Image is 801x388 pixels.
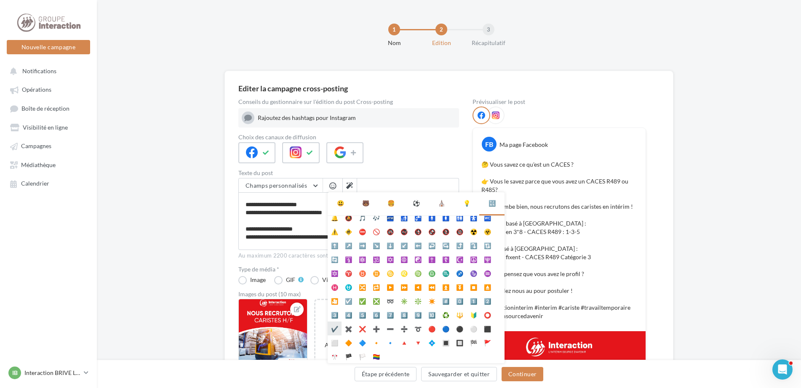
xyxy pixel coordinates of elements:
[397,252,411,266] li: ☸️
[328,294,342,308] li: 🎦
[24,369,80,377] p: Interaction BRIVE LA GAILLARDE
[467,308,481,322] li: 🔰
[328,252,342,266] li: 🔄
[342,335,355,349] li: 🔶
[439,280,453,294] li: ⏫
[397,224,411,238] li: 🚭
[21,143,51,150] span: Campagnes
[473,99,646,105] div: Prévisualiser le post
[397,335,411,349] li: 🔺
[342,308,355,322] li: 4️⃣
[453,224,467,238] li: 🔞
[388,24,400,35] div: 1
[328,224,342,238] li: ⚠️
[238,134,459,140] label: Choix des canaux de diffusion
[383,238,397,252] li: ⬇️
[238,170,459,176] label: Texte du post
[342,294,355,308] li: ☑️
[5,63,88,78] button: Notifications
[355,322,369,335] li: ❌
[328,280,342,294] li: ♓
[453,308,467,322] li: 🔱
[453,280,467,294] li: ⏬
[411,294,425,308] li: ❇️
[439,308,453,322] li: ♻️
[413,199,420,207] div: ⚽
[425,280,439,294] li: ⏪
[383,224,397,238] li: 🚳
[411,266,425,280] li: ♍
[397,210,411,224] li: 🚮
[383,280,397,294] li: ▶️
[467,294,481,308] li: 1️⃣
[342,280,355,294] li: ⛎
[411,224,425,238] li: 🚯
[250,277,266,283] div: Image
[5,82,92,97] a: Opérations
[383,335,397,349] li: 🔹
[397,308,411,322] li: 8️⃣
[411,322,425,335] li: ➰
[481,238,494,252] li: 🔃
[481,294,494,308] li: 2️⃣
[481,335,494,349] li: 🚩
[355,367,417,381] button: Étape précédente
[21,105,69,112] span: Boîte de réception
[258,114,456,122] div: Rajoutez des hashtags pour Instagram
[5,138,92,153] a: Campagnes
[453,322,467,335] li: ⚫
[397,294,411,308] li: ✳️
[387,199,395,207] div: 🍔
[355,210,369,224] li: 🎵
[369,349,383,363] li: 🏳️‍🌈
[328,322,342,335] li: ✔️
[383,322,397,335] li: ➖
[411,238,425,252] li: ⬅️
[5,101,92,116] a: Boîte de réception
[467,266,481,280] li: ♑
[342,252,355,266] li: 🛐
[362,199,369,207] div: 🐻
[328,266,342,280] li: 🔯
[397,266,411,280] li: ♌
[435,24,447,35] div: 2
[425,266,439,280] li: ♎
[342,322,355,335] li: ✖️
[238,99,459,105] div: Conseils du gestionnaire sur l'édition du post Cross-posting
[481,210,494,224] li: 🚾
[502,367,543,381] button: Continuer
[481,280,494,294] li: ⏏️
[453,335,467,349] li: 🔲
[355,349,369,363] li: 🏳️
[21,180,49,187] span: Calendrier
[772,359,793,380] iframe: Intercom live chat
[467,238,481,252] li: ⤵️
[467,210,481,224] li: 🚼
[425,210,439,224] li: 🚹
[411,308,425,322] li: 9️⃣
[355,224,369,238] li: ⛔
[383,308,397,322] li: 7️⃣
[369,266,383,280] li: ♊
[355,238,369,252] li: ➡️
[238,252,459,260] div: Au maximum 2200 caractères sont permis pour pouvoir publier sur Instagram
[369,335,383,349] li: 🔸
[421,367,497,381] button: Sauvegarder et quitter
[342,224,355,238] li: 🚸
[328,335,342,349] li: ⬜
[7,40,90,54] button: Nouvelle campagne
[238,266,459,272] label: Type de média *
[367,39,421,47] div: Nom
[453,266,467,280] li: ♐
[467,280,481,294] li: ⏹️
[355,252,369,266] li: ⚛️
[328,308,342,322] li: 3️⃣
[467,335,481,349] li: 🏁
[463,199,470,207] div: 💡
[355,266,369,280] li: ♉
[21,161,56,168] span: Médiathèque
[23,124,68,131] span: Visibilité en ligne
[425,308,439,322] li: 🔟
[369,224,383,238] li: 🚫
[414,39,468,47] div: Edition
